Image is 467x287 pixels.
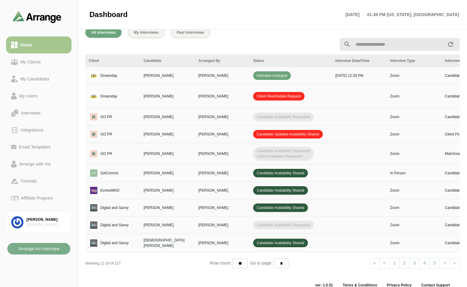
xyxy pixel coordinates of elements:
div: Interview Date/Time [335,58,383,63]
div: Client [89,58,136,63]
p: Digital and Savvy [100,205,129,210]
p: [PERSON_NAME] [198,151,246,156]
p: [PERSON_NAME] [198,114,246,120]
img: logo [89,149,99,159]
span: Dashboard [89,10,127,19]
div: Candidate [144,58,191,63]
div: My Users [17,92,40,100]
div: My Clients [18,58,43,66]
span: Candidate Availability Shared [253,203,308,212]
span: Candidate Availability Requested [253,113,314,121]
button: My Interviews [128,27,165,38]
div: Home [18,41,35,49]
div: Status [253,58,328,63]
img: arrangeai-name-small-logo.4d2b8aee.svg [13,11,61,23]
p: GO PR [100,151,112,156]
a: My Candidates [6,70,71,87]
img: logo [89,203,99,213]
b: Arrange An Interview [18,243,60,255]
p: Dreamday [100,94,117,99]
button: Past Interviews [171,27,210,38]
img: logo [89,186,99,195]
p: [PERSON_NAME] [198,188,246,193]
p: SolComms [100,170,118,176]
a: 3 [409,258,420,269]
div: Arranged By [198,58,246,63]
span: Row count: [210,261,232,265]
p: [PERSON_NAME] [198,73,246,78]
span: Candidate Availability Requested [253,221,314,229]
a: Arrange with me [6,155,71,173]
a: Previous [379,258,390,269]
span: Candidate Availability Requested Client Availability Requested [253,147,314,161]
div: Arrange with me [17,160,53,168]
a: Integrations [6,121,71,138]
p: Zoom [390,73,437,78]
div: Showing 11-20 of 127 [85,261,210,266]
a: My Users [6,87,71,104]
i: appended action [447,41,454,48]
p: [DATE] [345,11,363,18]
p: 01:49 PM [US_STATE], [GEOGRAPHIC_DATA] [364,11,459,18]
div: Interviews [19,109,43,117]
p: GO PR [100,114,112,120]
span: My Interviews [134,30,159,35]
p: [PERSON_NAME] [144,205,191,210]
p: Zoom [390,94,437,99]
p: Dreamday [100,73,117,78]
img: logo [89,91,99,101]
img: logo [89,168,99,178]
p: [PERSON_NAME] [198,205,246,210]
p: [PERSON_NAME] [144,73,191,78]
p: [PERSON_NAME] [144,151,191,156]
p: [PERSON_NAME] [198,94,246,99]
img: logo [89,112,99,122]
div: [PERSON_NAME] [26,217,66,222]
span: » [453,261,456,265]
p: Zoom [390,114,437,120]
p: [PERSON_NAME] [144,170,191,176]
p: Zoom [390,240,437,246]
p: [DEMOGRAPHIC_DATA][PERSON_NAME] [144,237,191,248]
p: Digital and Savvy [100,240,129,246]
p: GO PR [100,132,112,137]
span: Candidate Availability Shared [253,239,308,247]
p: Zoom [390,151,437,156]
button: All Interviews [85,27,122,38]
span: Candidate Availability Shared [253,169,308,177]
span: All Interviews [91,30,116,35]
p: [PERSON_NAME] [198,222,246,228]
p: [PERSON_NAME] [198,240,246,246]
span: Go to page: [248,261,274,265]
span: Interview Arranged [253,71,291,80]
a: 1 [389,258,400,269]
a: Previous [369,258,380,269]
div: Integrations [18,126,46,134]
p: EvolveMKD [100,188,120,193]
img: logo [89,220,99,230]
p: In Person [390,170,437,176]
p: Digital and Savvy [100,222,129,228]
div: Affiliate Program [19,194,55,202]
p: [PERSON_NAME] [144,222,191,228]
a: Next [439,258,450,269]
span: Client Reschedule Request [253,92,305,101]
span: Past Interviews [176,30,204,35]
p: Zoom [390,132,437,137]
span: > [443,261,446,265]
a: Home [6,36,71,53]
span: Candidate Availability Shared [253,186,308,195]
span: Candidate Updated Availability Shared [253,130,323,138]
img: logo [89,71,99,80]
a: My Clients [6,53,71,70]
span: < [383,261,386,265]
p: [PERSON_NAME] [144,188,191,193]
div: Interview Type [390,58,437,63]
span: « [373,261,376,265]
p: Zoom [390,205,437,210]
p: [PERSON_NAME] [198,170,246,176]
a: Next [449,258,460,269]
div: Email Templates [16,143,53,151]
a: Interviews [6,104,71,121]
img: logo [89,238,99,248]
